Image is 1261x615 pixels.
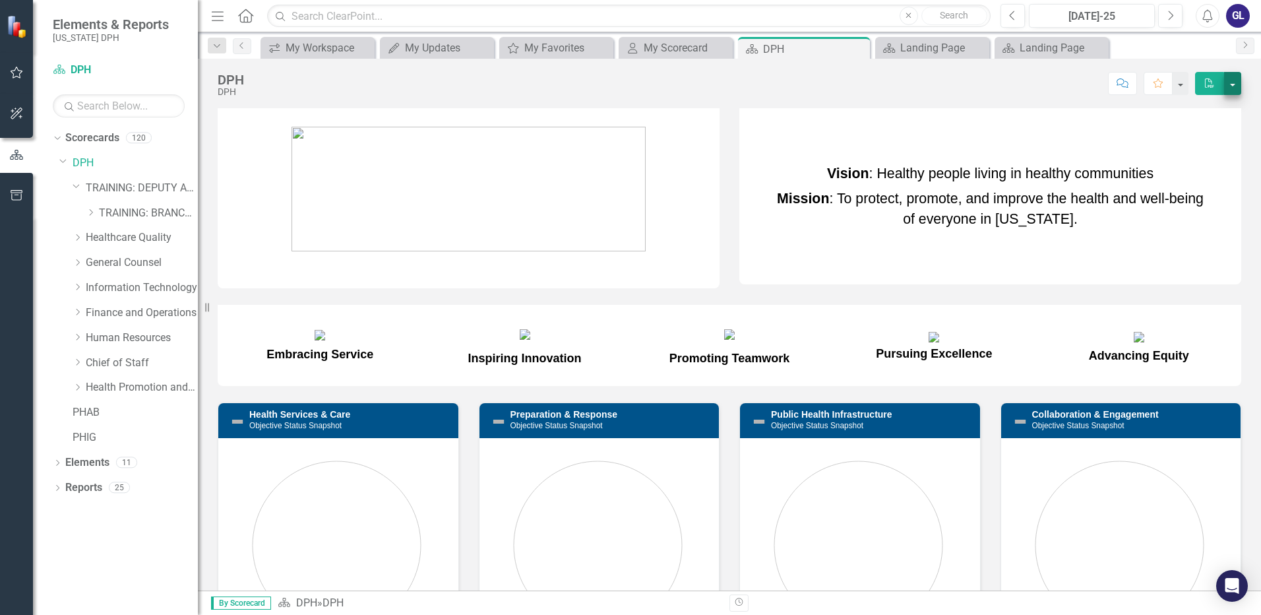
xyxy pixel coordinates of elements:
div: DPH [323,597,344,609]
img: mceclip11.png [724,329,735,340]
a: Reports [65,480,102,496]
div: My Favorites [524,40,610,56]
a: My Workspace [264,40,371,56]
a: Finance and Operations [86,306,198,321]
span: By Scorecard [211,597,271,610]
a: DPH [296,597,317,609]
strong: Mission [777,191,829,207]
span: Embracing Service [266,348,373,361]
a: Landing Page [998,40,1105,56]
span: Inspiring Innovation [468,352,582,365]
img: Not Defined [230,414,245,430]
img: Not Defined [751,414,767,430]
a: General Counsel [86,255,198,271]
div: My Workspace [286,40,371,56]
div: My Scorecard [644,40,729,56]
div: DPH [763,41,867,57]
small: Objective Status Snapshot [1032,421,1124,430]
a: My Favorites [503,40,610,56]
a: TRAINING: DEPUTY AREA [86,181,198,196]
img: ClearPoint Strategy [7,15,30,38]
strong: Vision [827,166,869,181]
span: Search [940,10,968,20]
div: 120 [126,133,152,144]
a: DPH [53,63,185,78]
a: My Updates [383,40,491,56]
div: Open Intercom Messenger [1216,570,1248,602]
a: PHIG [73,430,198,445]
input: Search Below... [53,94,185,117]
img: mceclip10.png [520,329,530,340]
button: Search [921,7,987,25]
img: Not Defined [1012,414,1028,430]
input: Search ClearPoint... [267,5,991,28]
a: Health Promotion and Services [86,380,198,395]
a: Human Resources [86,331,198,346]
a: Public Health Infrastructure [771,409,892,420]
a: Chief of Staff [86,356,198,371]
img: Not Defined [491,414,507,430]
span: : To protect, promote, and improve the health and well-being of everyone in [US_STATE]. [777,191,1204,226]
button: [DATE]-25 [1029,4,1155,28]
span: Advancing Equity [1089,330,1189,362]
div: DPH [218,87,244,97]
span: : Healthy people living in healthy communities [827,166,1153,181]
div: » [278,596,720,611]
div: Landing Page [1020,40,1105,56]
a: TRAINING: BRANCH TEMPLATE [99,206,198,221]
div: 11 [116,457,137,469]
a: Collaboration & Engagement [1032,409,1159,420]
small: Objective Status Snapshot [510,421,603,430]
a: My Scorecard [622,40,729,56]
a: Elements [65,455,109,470]
span: Elements & Reports [53,16,169,32]
div: DPH [218,73,244,87]
img: mceclip9.png [315,330,325,340]
div: Landing Page [900,40,986,56]
a: Preparation & Response [510,409,618,420]
a: Scorecards [65,131,119,146]
div: 25 [109,482,130,494]
div: My Updates [405,40,491,56]
button: GL [1226,4,1250,28]
a: DPH [73,156,198,171]
small: [US_STATE] DPH [53,32,169,43]
small: Objective Status Snapshot [771,421,863,430]
a: Information Technology [86,280,198,296]
a: Health Services & Care [249,409,350,420]
small: Objective Status Snapshot [249,421,342,430]
a: PHAB [73,405,198,420]
a: Landing Page [878,40,986,56]
a: Healthcare Quality [86,230,198,245]
span: Pursuing Excellence [876,330,992,360]
img: mceclip12.png [929,332,939,342]
img: mceclip13.png [1134,332,1144,342]
span: Promoting Teamwork [669,352,790,365]
div: [DATE]-25 [1033,9,1150,24]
